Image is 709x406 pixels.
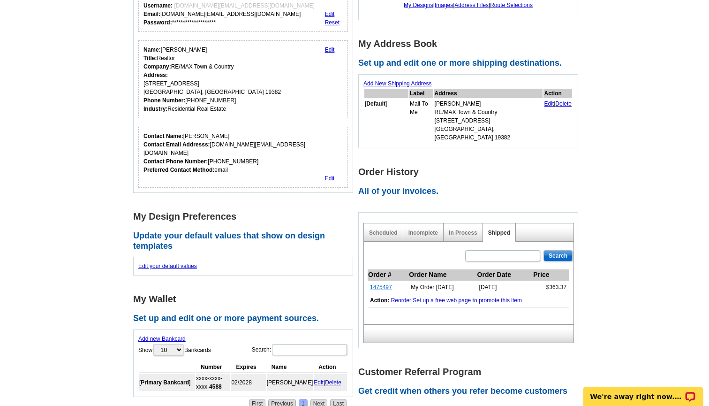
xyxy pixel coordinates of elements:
td: | [314,374,347,391]
strong: Name: [143,46,161,53]
strong: Contact Email Addresss: [143,141,210,148]
strong: Contact Name: [143,133,183,139]
input: Search [543,250,573,261]
th: Action [543,89,572,98]
th: Action [314,361,347,373]
a: Set up a free web page to promote this item [413,297,522,304]
input: Search: [272,344,347,355]
a: Edit [325,175,335,182]
strong: Preferred Contact Method: [143,167,214,173]
a: Images [435,2,453,8]
a: Route Selections [490,2,533,8]
a: Scheduled [369,230,398,236]
strong: Address: [143,72,168,78]
h2: Set up and edit one or more shipping destinations. [358,58,583,69]
a: Incomplete [408,230,438,236]
th: Order Date [477,269,533,281]
strong: Company: [143,63,171,70]
td: My Order [DATE] [408,281,476,294]
a: Reorder [391,297,411,304]
th: Expires [231,361,265,373]
h1: My Design Preferences [133,212,358,222]
td: [ ] [364,99,408,142]
strong: Title: [143,55,157,61]
h2: Set up and edit one or more payment sources. [133,314,358,324]
a: Edit [314,379,324,386]
strong: Password: [143,19,172,26]
a: Edit [544,100,554,107]
a: 1475497 [370,284,392,291]
h1: Order History [358,167,583,177]
a: Delete [555,100,572,107]
a: Delete [325,379,341,386]
td: [PERSON_NAME] [267,374,313,391]
strong: Username: [143,2,173,9]
a: Shipped [488,230,510,236]
strong: Phone Number: [143,97,185,104]
th: Name [267,361,313,373]
strong: Contact Phone Number: [143,158,208,165]
h1: My Wallet [133,294,358,304]
div: [PERSON_NAME] Realtor RE/MAX Town & Country [STREET_ADDRESS] [GEOGRAPHIC_DATA], [GEOGRAPHIC_DATA]... [143,46,281,113]
td: 02/2028 [231,374,265,391]
select: ShowBankcards [153,344,183,356]
a: My Designs [404,2,433,8]
th: Order # [368,269,408,281]
div: Your personal details. [138,40,348,118]
label: Search: [252,343,348,356]
a: Reset [325,19,339,26]
a: Address Files [454,2,489,8]
td: [DATE] [477,281,533,294]
h1: Customer Referral Program [358,367,583,377]
td: [ ] [139,374,195,391]
a: In Process [449,230,477,236]
span: [DOMAIN_NAME][EMAIL_ADDRESS][DOMAIN_NAME] [174,2,314,9]
th: Price [533,269,569,281]
div: Who should we contact regarding order issues? [138,127,348,188]
th: Number [196,361,230,373]
th: Order Name [408,269,476,281]
strong: Email: [143,11,160,17]
h2: All of your invoices. [358,186,583,197]
td: | [543,99,572,142]
label: Show Bankcards [138,343,211,357]
th: Address [434,89,543,98]
b: Primary Bankcard [141,379,189,386]
td: xxxx-xxxx-xxxx- [196,374,230,391]
th: Label [409,89,433,98]
h2: Get credit when others you refer become customers [358,386,583,397]
a: Add New Shipping Address [363,80,431,87]
a: Edit [325,46,335,53]
strong: Industry: [143,106,167,112]
td: | [368,294,569,307]
h2: Update your default values that show on design templates [133,231,358,251]
div: [PERSON_NAME] [DOMAIN_NAME][EMAIL_ADDRESS][DOMAIN_NAME] [PHONE_NUMBER] email [143,132,343,174]
h1: My Address Book [358,39,583,49]
iframe: LiveChat chat widget [577,376,709,406]
td: [PERSON_NAME] RE/MAX Town & Country [STREET_ADDRESS] [GEOGRAPHIC_DATA], [GEOGRAPHIC_DATA] 19382 [434,99,543,142]
b: Action: [370,297,389,304]
a: Edit [325,11,335,17]
b: Default [366,100,385,107]
a: Add new Bankcard [138,336,186,342]
a: Edit your default values [138,263,197,269]
td: $363.37 [533,281,569,294]
td: Mail-To-Me [409,99,433,142]
strong: 4588 [209,383,222,390]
